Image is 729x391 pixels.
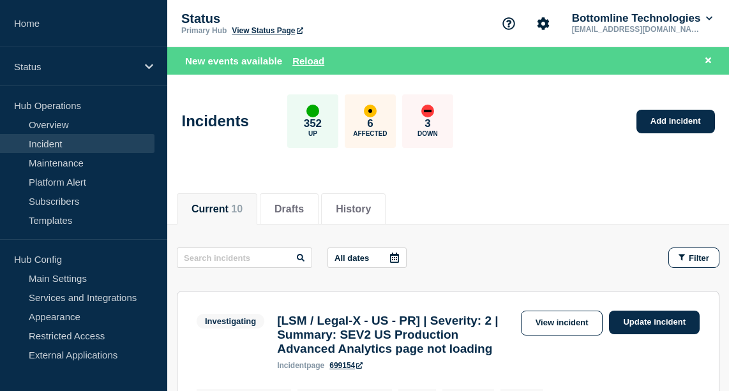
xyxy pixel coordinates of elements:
[689,253,709,263] span: Filter
[231,203,243,214] span: 10
[14,61,137,72] p: Status
[521,311,603,336] a: View incident
[668,247,719,268] button: Filter
[334,253,369,263] p: All dates
[182,112,249,130] h1: Incidents
[304,117,322,130] p: 352
[329,361,363,370] a: 699154
[274,203,304,215] button: Drafts
[277,314,514,356] h3: [LSM / Legal-X - US - PR] | Severity: 2 | Summary: SEV2 US Production Advanced Analytics page not...
[421,105,434,117] div: down
[277,361,324,370] p: page
[181,26,227,35] p: Primary Hub
[177,247,312,268] input: Search incidents
[185,55,282,66] span: New events available
[495,10,522,37] button: Support
[232,26,303,35] a: View Status Page
[569,25,702,34] p: [EMAIL_ADDRESS][DOMAIN_NAME]
[353,130,387,137] p: Affected
[192,203,243,215] button: Current 10
[277,361,306,370] span: incident
[609,311,700,334] a: Update incident
[308,130,317,137] p: Up
[636,110,715,133] a: Add incident
[367,117,373,130] p: 6
[181,11,437,26] p: Status
[292,55,324,66] button: Reload
[425,117,430,130] p: 3
[336,203,371,215] button: History
[197,314,264,328] span: Investigating
[569,12,715,25] button: Bottomline Technologies
[327,247,407,268] button: All dates
[364,105,377,117] div: affected
[306,105,319,117] div: up
[417,130,438,137] p: Down
[530,10,557,37] button: Account settings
